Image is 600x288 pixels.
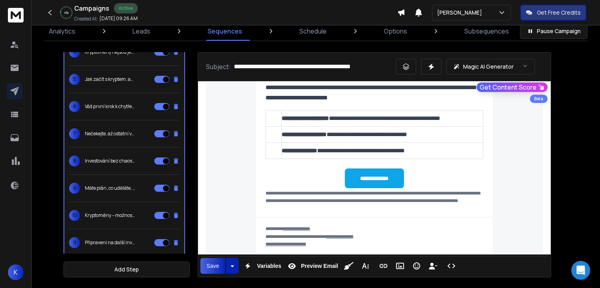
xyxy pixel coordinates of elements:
a: Analytics [44,22,80,41]
button: Magic AI Generator [446,59,535,75]
button: Insert Unsubscribe Link [426,258,441,274]
button: Preview Email [284,258,340,274]
span: 10 [69,210,80,221]
p: Get Free Credits [537,9,581,17]
p: Created At: [74,16,98,22]
button: Code View [444,258,459,274]
p: Investování bez chaosu? Tady je cesta [85,158,135,164]
p: Leads [133,26,150,36]
div: Open Intercom Messenger [571,261,590,280]
p: Magic AI Generator [463,63,514,71]
p: Připraveni na další investiční krok? [85,239,135,246]
span: 8 [69,155,80,166]
p: Subsequences [464,26,509,36]
button: Get Free Credits [520,5,586,21]
a: Schedule [295,22,331,41]
button: Pause Campaign [520,23,587,39]
span: Variables [255,263,283,269]
button: Save [200,258,226,274]
h1: Campaigns [74,4,109,13]
div: Beta [530,95,548,103]
button: Variables [240,258,283,274]
span: 7 [69,128,80,139]
p: [PERSON_NAME] [437,9,485,17]
span: 5 [69,74,80,85]
p: Nečekejte, až ostatní vydělají na kryptu [85,131,135,137]
p: Máte plán, co uděláte, až krypto vystřelí? [85,185,135,191]
button: Insert Link (Ctrl+K) [376,258,391,274]
button: Insert Image (Ctrl+P) [393,258,407,274]
p: Jak začít s kryptem, aniž byste ztratili ⏳ [85,76,135,82]
p: Kryptoměny – možnost, kterou si nechcete nechat utéct [85,212,135,219]
a: Subsequences [460,22,514,41]
p: Schedule [299,26,327,36]
p: Options [384,26,407,36]
span: 4 [69,47,80,58]
a: Options [379,22,412,41]
a: Sequences [203,22,247,41]
span: 9 [69,183,80,194]
button: Emoticons [409,258,424,274]
p: Sequences [207,26,242,36]
span: 11 [69,237,80,248]
span: Preview Email [299,263,340,269]
button: K [8,264,24,280]
button: Clean HTML [341,258,356,274]
span: 6 [69,101,80,112]
button: Add Step [64,262,190,277]
p: 4 % [64,10,69,15]
p: Subject: [206,62,231,71]
p: [DATE] 09:26 AM [99,15,138,22]
p: Analytics [49,26,75,36]
p: Kryptoměny nejsou jen pro experty [85,49,135,55]
p: Váš první krok k chytřejším investicím [85,103,135,110]
a: Leads [128,22,155,41]
button: More Text [358,258,373,274]
div: Active [114,3,138,13]
button: Get Content Score [477,82,548,92]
